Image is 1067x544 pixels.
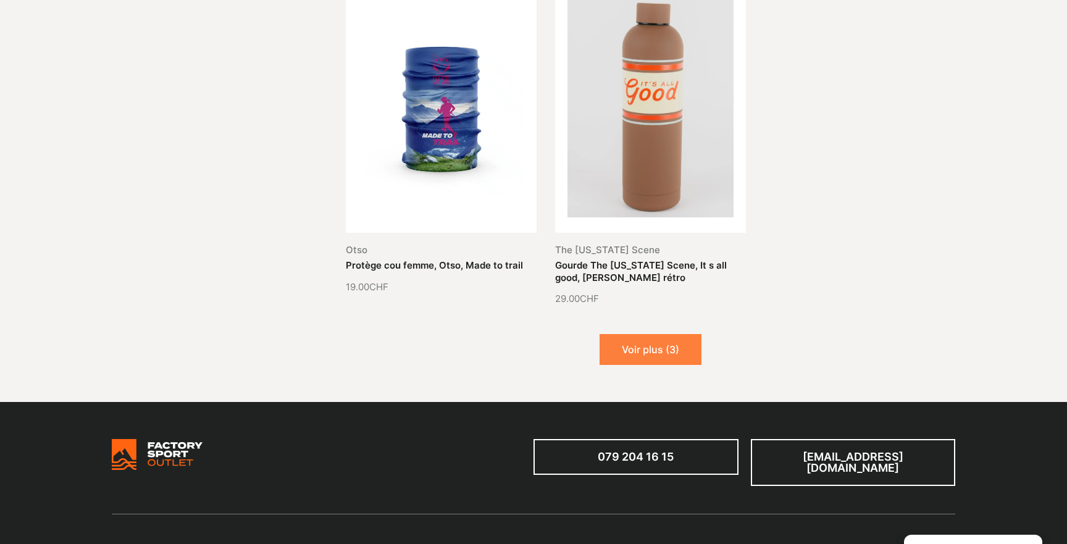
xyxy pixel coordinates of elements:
[555,259,727,283] a: Gourde The [US_STATE] Scene, It s all good, [PERSON_NAME] rétro
[600,334,701,365] button: Voir plus (3)
[751,439,956,486] a: [EMAIL_ADDRESS][DOMAIN_NAME]
[346,259,523,271] a: Protège cou femme, Otso, Made to trail
[533,439,739,475] a: 079 204 16 15
[112,439,203,470] img: Bricks Woocommerce Starter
